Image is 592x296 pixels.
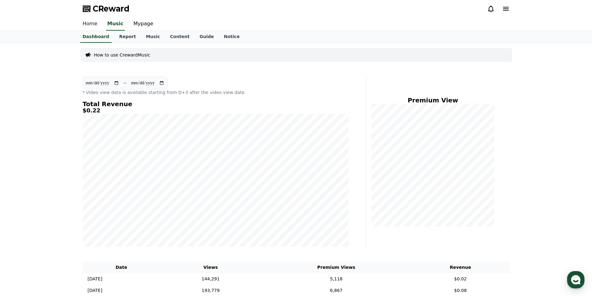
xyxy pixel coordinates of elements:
p: ~ [123,79,127,87]
span: CReward [93,4,130,14]
th: Views [160,262,261,273]
p: [DATE] [88,276,102,282]
a: Guide [194,31,219,43]
a: Content [165,31,195,43]
a: Home [78,17,102,31]
span: Home [16,207,27,212]
a: Report [114,31,141,43]
th: Date [83,262,160,273]
td: $0.02 [411,273,509,285]
span: Settings [92,207,108,212]
td: 144,291 [160,273,261,285]
a: Settings [81,198,120,214]
h4: Premium View [371,97,495,104]
p: [DATE] [88,287,102,294]
td: 5,118 [261,273,411,285]
th: Revenue [411,262,509,273]
th: Premium Views [261,262,411,273]
p: * Video view data is available starting from D+3 after the video view date. [83,89,349,96]
h4: Total Revenue [83,101,349,107]
a: Home [2,198,41,214]
a: Mypage [129,17,158,31]
h5: $0.22 [83,107,349,114]
span: Messages [52,208,70,213]
a: Notice [219,31,245,43]
a: CReward [83,4,130,14]
a: Messages [41,198,81,214]
a: Music [106,17,125,31]
a: How to use CrewardMusic [94,52,150,58]
a: Music [141,31,165,43]
a: Dashboard [80,31,112,43]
